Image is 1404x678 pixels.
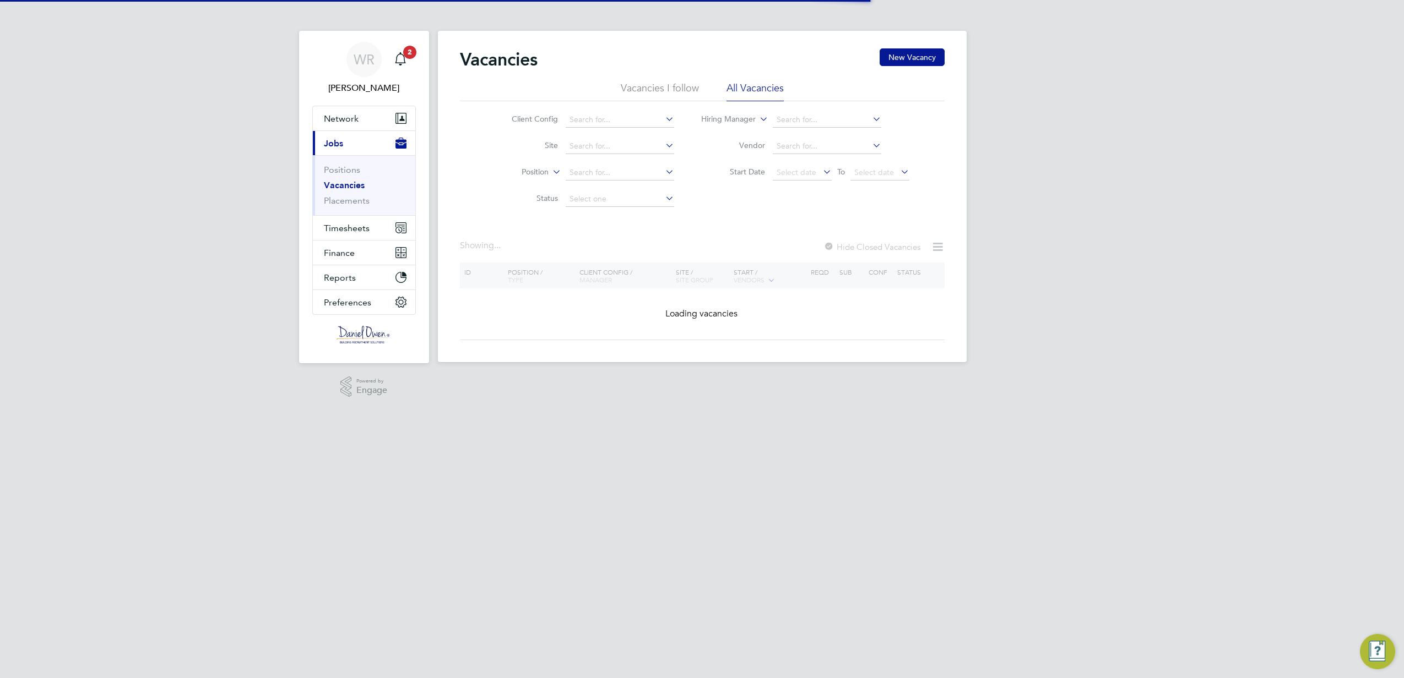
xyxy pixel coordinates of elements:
[324,195,370,206] a: Placements
[313,155,415,215] div: Jobs
[337,326,392,343] img: danielowen-logo-retina.png
[324,248,355,258] span: Finance
[773,112,881,128] input: Search for...
[324,138,343,149] span: Jobs
[854,167,894,177] span: Select date
[313,216,415,240] button: Timesheets
[566,139,674,154] input: Search for...
[823,242,920,252] label: Hide Closed Vacancies
[702,140,765,150] label: Vendor
[313,290,415,314] button: Preferences
[495,193,558,203] label: Status
[324,180,365,190] a: Vacancies
[495,140,558,150] label: Site
[566,112,674,128] input: Search for...
[566,165,674,181] input: Search for...
[566,192,674,207] input: Select one
[354,52,375,67] span: WR
[312,326,416,343] a: Go to home page
[312,42,416,95] a: WR[PERSON_NAME]
[460,48,538,70] h2: Vacancies
[485,167,549,178] label: Position
[1360,634,1395,669] button: Engage Resource Center
[312,81,416,95] span: Weronika Rodzynko
[313,131,415,155] button: Jobs
[494,240,501,251] span: ...
[324,165,360,175] a: Positions
[313,240,415,265] button: Finance
[495,114,558,124] label: Client Config
[356,376,387,386] span: Powered by
[313,265,415,289] button: Reports
[340,376,387,397] a: Powered byEngage
[777,167,816,177] span: Select date
[621,81,699,101] li: Vacancies I follow
[313,106,415,130] button: Network
[880,48,945,66] button: New Vacancy
[324,272,356,283] span: Reports
[324,223,370,233] span: Timesheets
[356,386,387,395] span: Engage
[389,42,411,77] a: 2
[460,240,503,251] div: Showing
[702,167,765,177] label: Start Date
[834,165,848,179] span: To
[403,46,416,59] span: 2
[727,81,784,101] li: All Vacancies
[324,113,359,124] span: Network
[324,297,371,308] span: Preferences
[299,31,429,363] nav: Main navigation
[692,114,756,125] label: Hiring Manager
[773,139,881,154] input: Search for...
